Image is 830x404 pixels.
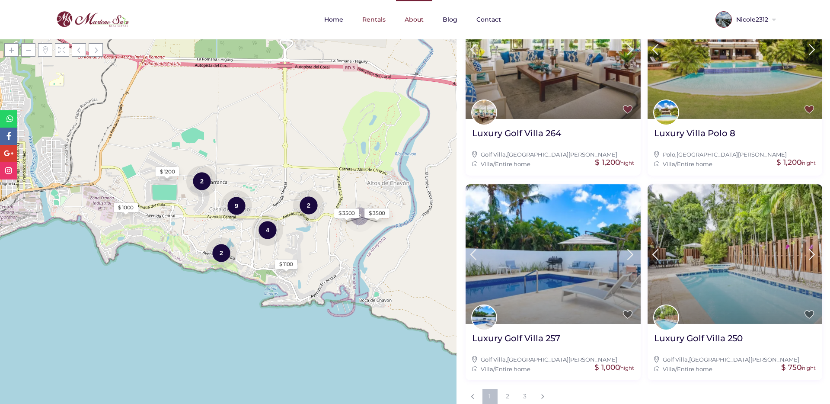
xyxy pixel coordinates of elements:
div: 2 [344,200,375,232]
div: $ 1000 [118,204,134,212]
a: [GEOGRAPHIC_DATA][PERSON_NAME] [677,151,787,158]
a: [GEOGRAPHIC_DATA][PERSON_NAME] [507,151,617,158]
div: / [472,159,634,169]
div: , [472,355,634,364]
a: Luxury Golf Villa 257 [472,333,560,350]
div: 2 [206,237,237,269]
a: Luxury Golf Villa 264 [472,128,561,145]
a: Villa [663,160,675,167]
div: / [654,364,816,374]
a: Golf Villa [481,151,506,158]
a: 1 [482,389,498,404]
div: Loading Maps [163,112,293,157]
img: Luxury Golf Villa 250 [648,184,823,324]
div: 4 [252,214,283,246]
a: Polo [663,151,675,158]
a: Entire home [495,366,530,372]
a: Villa [481,366,493,372]
a: Golf Villa [481,356,506,363]
div: $ 3500 [338,209,355,217]
a: Villa [663,366,675,372]
span: Nicole2312 [732,16,770,22]
a: Villa [481,160,493,167]
a: [GEOGRAPHIC_DATA][PERSON_NAME] [507,356,617,363]
div: / [654,159,816,169]
a: Luxury Villa Polo 8 [654,128,735,145]
div: 2 [293,189,324,221]
a: 3 [517,389,532,404]
div: / [472,364,634,374]
a: Luxury Golf Villa 250 [654,333,743,350]
div: , [654,355,816,364]
div: $ 3500 [369,209,385,217]
a: Entire home [677,366,712,372]
div: , [654,150,816,159]
h2: Luxury Villa Polo 8 [654,128,735,139]
a: Entire home [495,160,530,167]
a: 2 [500,389,515,404]
div: 9 [221,189,252,222]
img: Luxury Golf Villa 257 [466,184,641,324]
a: Golf Villa [663,356,688,363]
a: Entire home [677,160,712,167]
h2: Luxury Golf Villa 264 [472,128,561,139]
h2: Luxury Golf Villa 257 [472,333,560,344]
div: 2 [186,165,217,197]
a: [GEOGRAPHIC_DATA][PERSON_NAME] [689,356,799,363]
h2: Luxury Golf Villa 250 [654,333,743,344]
div: $ 1200 [160,168,175,176]
div: , [472,150,634,159]
img: logo [54,9,131,30]
div: $ 1100 [279,260,293,268]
